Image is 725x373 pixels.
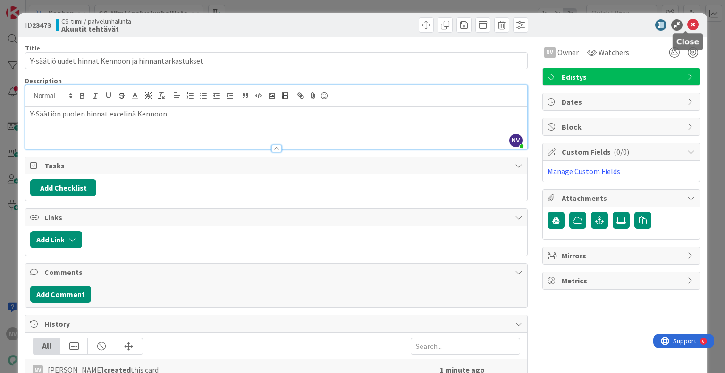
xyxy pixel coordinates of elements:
span: Mirrors [562,250,683,261]
span: Support [20,1,43,13]
div: NV [544,47,556,58]
h5: Close [676,37,700,46]
span: Block [562,121,683,133]
span: Owner [557,47,579,58]
a: Manage Custom Fields [548,166,620,176]
button: Add Comment [30,286,91,303]
span: Dates [562,96,683,108]
span: NV [509,134,523,147]
button: Add Checklist [30,179,96,196]
b: 23473 [32,20,51,30]
input: Search... [411,338,520,355]
b: Akuutit tehtävät [61,25,131,33]
span: Metrics [562,275,683,286]
span: History [44,318,510,330]
span: Custom Fields [562,146,683,157]
span: CS-tiimi / palvelunhallinta [61,17,131,25]
span: Tasks [44,160,510,171]
span: Watchers [599,47,629,58]
span: Description [25,76,62,85]
button: Add Link [30,231,82,248]
label: Title [25,44,40,52]
span: Attachments [562,192,683,204]
span: Links [44,212,510,223]
p: Y-Säätiön puolen hinnat excelinä Kennoon [30,108,522,119]
div: 6 [49,4,51,11]
span: ( 0/0 ) [614,147,629,157]
span: Comments [44,266,510,278]
span: Edistys [562,71,683,83]
input: type card name here... [25,52,527,69]
div: All [33,338,60,354]
span: ID [25,19,51,31]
